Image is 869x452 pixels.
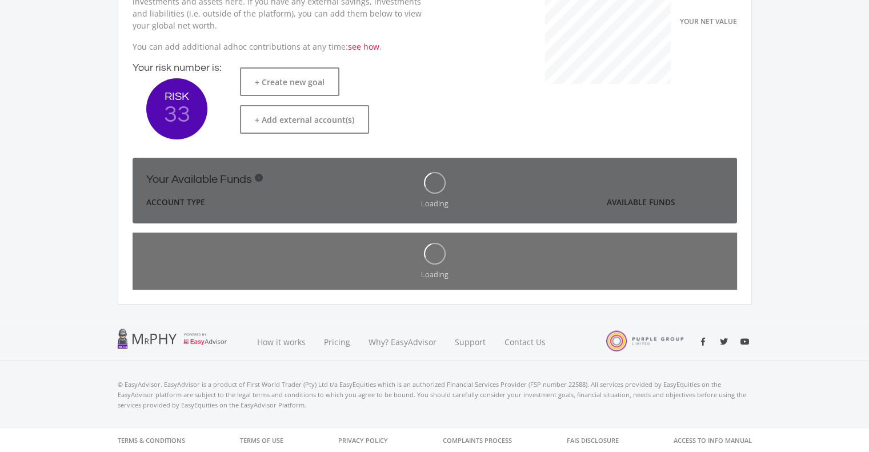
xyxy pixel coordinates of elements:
div: Loading [421,269,448,280]
span: RISK [146,91,207,102]
button: RISK 33 [146,78,207,139]
a: Contact Us [495,323,556,361]
a: Support [446,323,495,361]
a: Why? EasyAdvisor [359,323,446,361]
button: + Add external account(s) [240,105,369,134]
span: YOUR NET VALUE [680,17,737,26]
a: Pricing [315,323,359,361]
div: Loading [421,198,448,209]
span: 33 [146,102,207,127]
h4: Your risk number is: [133,62,222,74]
button: + Create new goal [240,67,339,96]
p: © EasyAdvisor. EasyAdvisor is a product of First World Trader (Pty) Ltd t/a EasyEquities which is... [118,379,752,410]
a: How it works [248,323,315,361]
img: oval.svg [424,172,446,194]
img: oval.svg [424,243,446,265]
a: see how [348,41,379,52]
p: You can add additional adhoc contributions at any time: . [133,41,423,53]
